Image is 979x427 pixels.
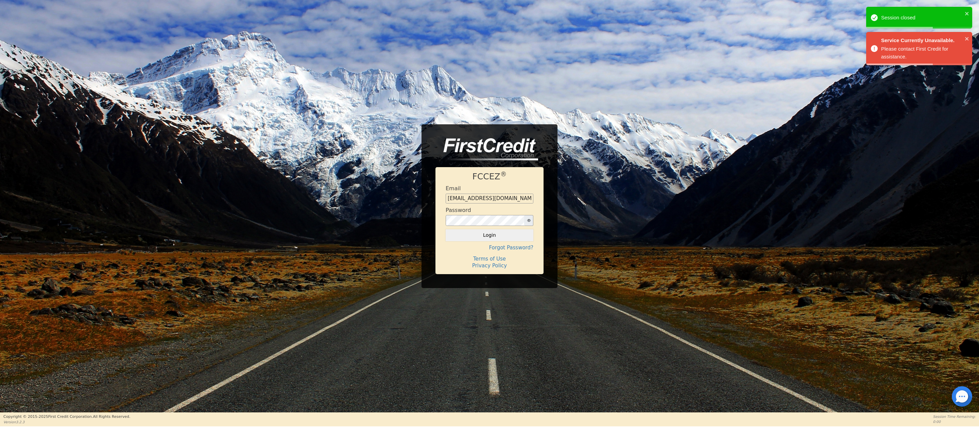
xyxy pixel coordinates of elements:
input: password [446,215,525,226]
span: All Rights Reserved. [93,414,130,419]
h4: Terms of Use [446,256,533,262]
div: Session closed [881,14,963,22]
h4: Password [446,207,471,213]
h4: Email [446,185,461,192]
span: Service Currently Unavailable. [881,37,963,45]
button: close [965,10,969,17]
button: Login [446,229,533,241]
h1: FCCEZ [446,172,533,182]
p: 0:00 [933,419,976,424]
h4: Privacy Policy [446,263,533,269]
input: Enter email [446,194,533,204]
h4: Forgot Password? [446,245,533,251]
p: Copyright © 2015- 2025 First Credit Corporation. [3,414,130,420]
p: Session Time Remaining: [933,414,976,419]
sup: ® [500,171,507,178]
button: close [965,35,969,42]
p: Version 3.2.3 [3,420,130,425]
img: logo-CMu_cnol.png [435,138,538,161]
span: Please contact First Credit for assistance. [881,46,948,59]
